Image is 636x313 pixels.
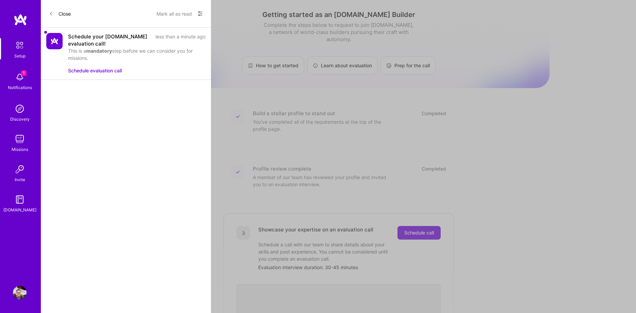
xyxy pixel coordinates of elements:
[14,52,26,59] div: Setup
[13,132,27,146] img: teamwork
[13,193,27,206] img: guide book
[13,286,27,299] img: User Avatar
[3,206,36,213] div: [DOMAIN_NAME]
[13,38,27,52] img: setup
[13,162,27,176] img: Invite
[156,33,206,47] div: less than a minute ago
[13,102,27,116] img: discovery
[10,116,30,123] div: Discovery
[157,8,192,19] button: Mark all as read
[49,8,71,19] button: Close
[86,48,112,54] b: mandatory
[68,33,151,47] div: Schedule your [DOMAIN_NAME] evaluation call!
[46,33,63,49] img: Company Logo
[14,14,27,26] img: logo
[12,146,28,153] div: Missions
[68,67,122,74] button: Schedule evaluation call
[15,176,25,183] div: Invite
[68,47,206,62] div: This is a step before we can consider you for missions.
